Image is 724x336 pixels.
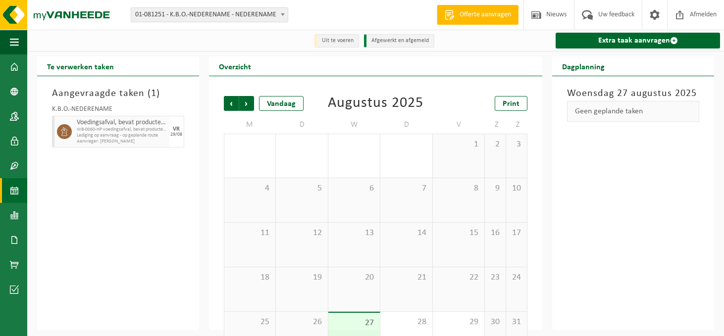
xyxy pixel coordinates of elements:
[229,228,271,239] span: 11
[567,101,699,122] div: Geen geplande taken
[438,183,480,194] span: 8
[229,272,271,283] span: 18
[511,272,522,283] span: 24
[281,317,323,328] span: 26
[281,183,323,194] span: 5
[438,139,480,150] span: 1
[438,228,480,239] span: 15
[333,228,375,239] span: 13
[490,139,501,150] span: 2
[385,272,427,283] span: 21
[437,5,518,25] a: Offerte aanvragen
[490,228,501,239] span: 16
[77,133,167,139] span: Lediging op aanvraag - op geplande route
[485,116,506,134] td: Z
[37,56,124,76] h2: Te verwerken taken
[328,116,381,134] td: W
[52,106,184,116] div: K.B.O.-NEDERENAME
[385,183,427,194] span: 7
[552,56,615,76] h2: Dagplanning
[385,228,427,239] span: 14
[495,96,527,111] a: Print
[511,183,522,194] span: 10
[170,132,182,137] div: 29/08
[511,317,522,328] span: 31
[173,126,180,132] div: VR
[333,183,375,194] span: 6
[281,228,323,239] span: 12
[506,116,527,134] td: Z
[511,139,522,150] span: 3
[77,139,167,144] span: Aanvrager: [PERSON_NAME]
[567,86,699,101] h3: Woensdag 27 augustus 2025
[364,34,434,48] li: Afgewerkt en afgemeld
[229,317,271,328] span: 25
[503,100,519,108] span: Print
[385,317,427,328] span: 28
[239,96,254,111] span: Volgende
[281,272,323,283] span: 19
[52,86,184,101] h3: Aangevraagde taken ( )
[259,96,304,111] div: Vandaag
[131,7,288,22] span: 01-081251 - K.B.O.-NEDERENAME - NEDERENAME
[224,96,239,111] span: Vorige
[131,8,288,22] span: 01-081251 - K.B.O.-NEDERENAME - NEDERENAME
[314,34,359,48] li: Uit te voeren
[490,272,501,283] span: 23
[433,116,485,134] td: V
[333,272,375,283] span: 20
[276,116,328,134] td: D
[457,10,514,20] span: Offerte aanvragen
[438,272,480,283] span: 22
[151,89,156,98] span: 1
[490,183,501,194] span: 9
[490,317,501,328] span: 30
[209,56,261,76] h2: Overzicht
[438,317,480,328] span: 29
[511,228,522,239] span: 17
[380,116,433,134] td: D
[333,318,375,329] span: 27
[328,96,423,111] div: Augustus 2025
[77,127,167,133] span: WB-0060-HP voedingsafval, bevat producten van dierlijke oors
[229,183,271,194] span: 4
[77,119,167,127] span: Voedingsafval, bevat producten van dierlijke oorsprong, onverpakt, categorie 3
[556,33,720,48] a: Extra taak aanvragen
[224,116,276,134] td: M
